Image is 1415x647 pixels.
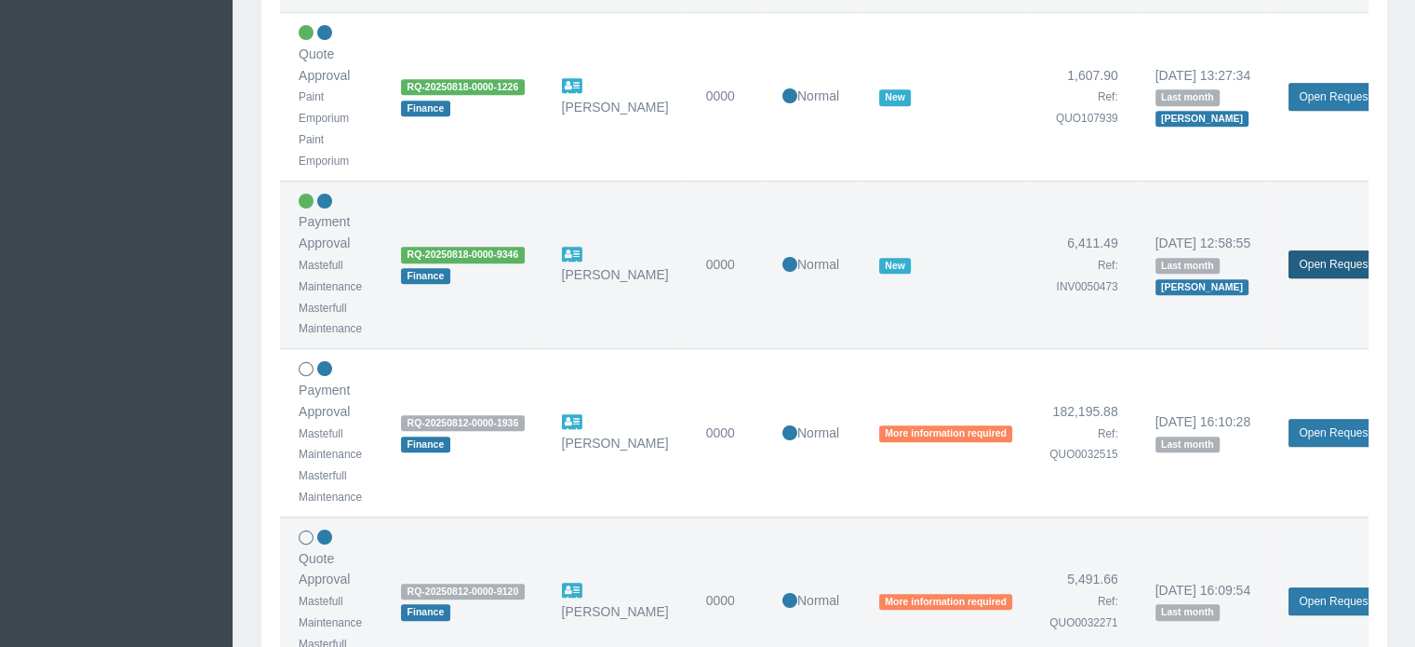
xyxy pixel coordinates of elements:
td: [PERSON_NAME] [543,349,687,518]
span: RQ-20250818-0000-1226 [401,79,524,95]
span: Finance [401,268,449,284]
span: More information required [879,594,1012,610]
td: [DATE] 13:27:34 [1137,12,1271,181]
span: Finance [401,101,449,116]
a: Open Request [1288,419,1381,447]
small: Mastefull Maintenance [299,259,362,293]
td: 6,411.49 [1031,181,1136,349]
span: Last month [1155,258,1220,274]
small: Ref: INV0050473 [1056,259,1117,293]
td: Quote Approval [280,12,382,181]
td: [DATE] 16:10:28 [1137,349,1271,518]
a: Open Request [1288,83,1381,111]
a: Open Request [1288,250,1381,278]
a: Open Request [1288,587,1381,615]
small: Paint Emporium [299,90,349,125]
td: [PERSON_NAME] [543,12,687,181]
span: [PERSON_NAME] [1155,111,1249,127]
td: 1,607.90 [1031,12,1136,181]
td: Payment Approval [280,349,382,518]
td: 0000 [687,12,764,181]
span: RQ-20250812-0000-1936 [401,415,524,431]
span: Last month [1155,89,1220,105]
small: Paint Emporium [299,133,349,168]
span: Last month [1155,604,1220,620]
td: Normal [764,12,861,181]
small: Mastefull Maintenance [299,595,362,629]
small: Masterfull Maintenance [299,302,362,336]
td: 0000 [687,349,764,518]
span: [PERSON_NAME] [1155,279,1249,295]
td: Normal [764,181,861,349]
td: 182,195.88 [1031,349,1136,518]
td: Payment Approval [280,181,382,349]
td: [PERSON_NAME] [543,181,687,349]
span: More information required [879,425,1012,441]
small: Ref: QUO0032271 [1049,595,1117,629]
span: New [879,258,911,274]
td: 0000 [687,181,764,349]
td: Normal [764,349,861,518]
span: RQ-20250818-0000-9346 [401,247,524,263]
span: Finance [401,604,449,620]
span: Last month [1155,437,1220,452]
small: Mastefull Maintenance [299,427,362,462]
span: New [879,89,911,105]
span: RQ-20250812-0000-9120 [401,584,524,600]
small: Masterfull Maintenance [299,469,362,504]
span: Finance [401,437,449,452]
td: [DATE] 12:58:55 [1137,181,1271,349]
